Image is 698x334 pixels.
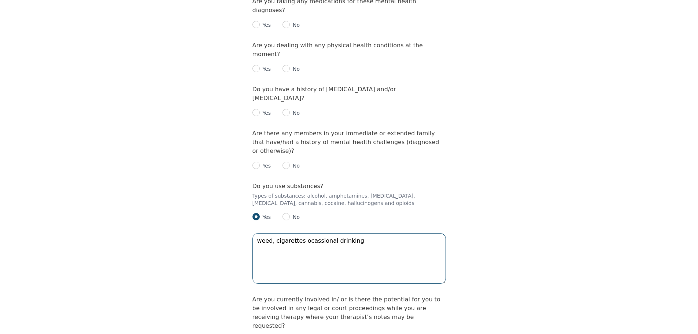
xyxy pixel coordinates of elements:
p: Yes [260,65,271,73]
p: No [290,21,300,29]
label: Are you dealing with any physical health conditions at the moment? [252,42,423,58]
p: No [290,65,300,73]
p: Types of substances: alcohol, amphetamines, [MEDICAL_DATA], [MEDICAL_DATA], cannabis, cocaine, ha... [252,192,446,207]
label: Are there any members in your immediate or extended family that have/had a history of mental heal... [252,130,439,154]
p: Yes [260,21,271,29]
p: Yes [260,162,271,169]
textarea: weed, cigarettes ocassional drinking [252,233,446,284]
p: Yes [260,213,271,221]
label: Do you use substances? [252,183,324,190]
p: No [290,162,300,169]
label: Are you currently involved in/ or is there the potential for you to be involved in any legal or c... [252,296,440,329]
p: No [290,109,300,117]
p: Yes [260,109,271,117]
label: Do you have a history of [MEDICAL_DATA] and/or [MEDICAL_DATA]? [252,86,396,102]
p: No [290,213,300,221]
